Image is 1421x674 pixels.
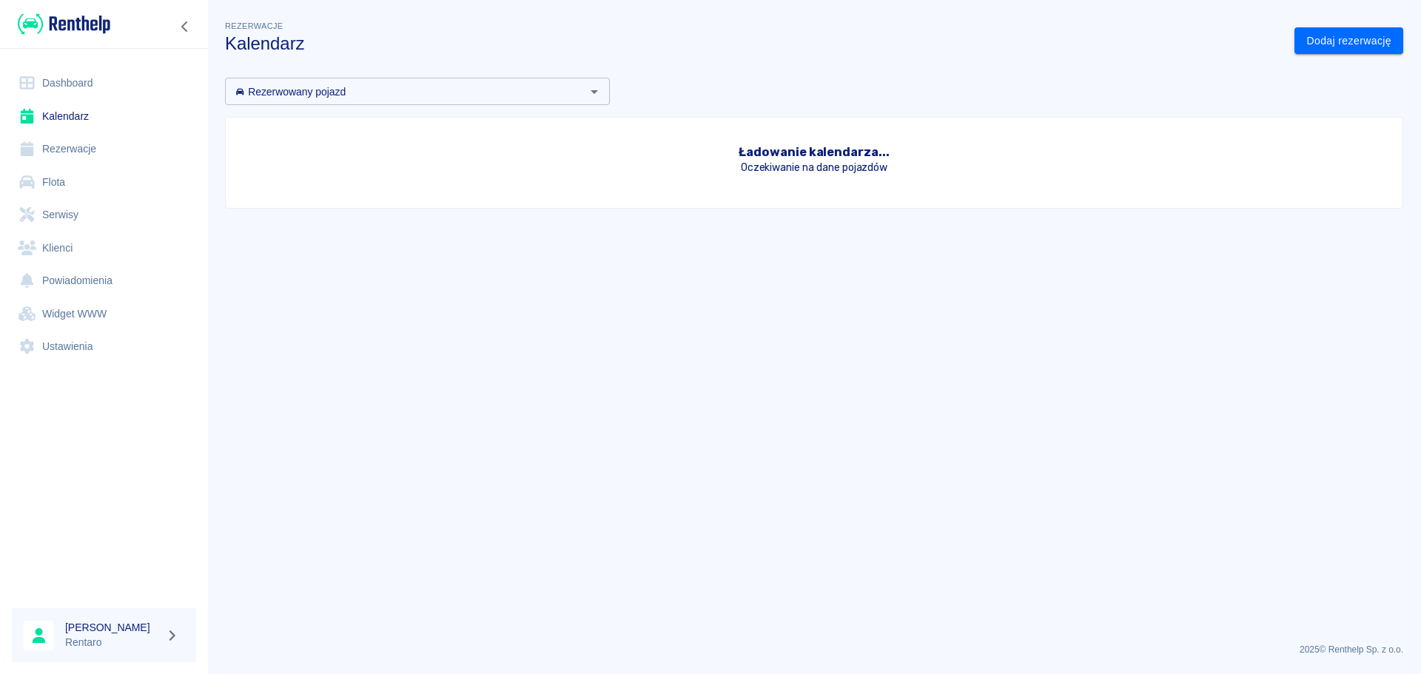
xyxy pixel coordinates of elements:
h3: Ładowanie kalendarza... [252,144,1376,160]
h3: Kalendarz [225,33,1283,54]
a: Renthelp logo [12,12,110,36]
button: Otwórz [584,81,605,102]
a: Powiadomienia [12,264,196,297]
p: Rentaro [65,635,160,650]
p: Oczekiwanie na dane pojazdów [252,160,1376,175]
button: Zwiń nawigację [174,17,196,36]
h6: [PERSON_NAME] [65,620,160,635]
a: Ustawienia [12,330,196,363]
a: Dodaj rezerwację [1294,27,1403,55]
p: 2025 © Renthelp Sp. z o.o. [225,643,1403,656]
a: Rezerwacje [12,132,196,166]
a: Widget WWW [12,297,196,331]
a: Serwisy [12,198,196,232]
input: Wyszukaj i wybierz pojazdy... [229,82,581,101]
a: Klienci [12,232,196,265]
img: Renthelp logo [18,12,110,36]
a: Dashboard [12,67,196,100]
span: Rezerwacje [225,21,283,30]
a: Flota [12,166,196,199]
a: Kalendarz [12,100,196,133]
